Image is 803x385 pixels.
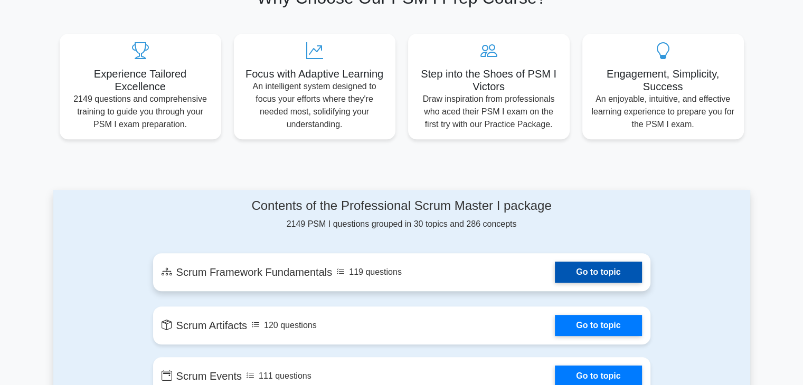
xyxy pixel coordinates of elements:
h4: Contents of the Professional Scrum Master I package [153,198,650,214]
p: An intelligent system designed to focus your efforts where they're needed most, solidifying your ... [242,80,387,131]
h5: Experience Tailored Excellence [68,68,213,93]
p: Draw inspiration from professionals who aced their PSM I exam on the first try with our Practice ... [417,93,561,131]
div: 2149 PSM I questions grouped in 30 topics and 286 concepts [153,198,650,230]
h5: Focus with Adaptive Learning [242,68,387,80]
p: 2149 questions and comprehensive training to guide you through your PSM I exam preparation. [68,93,213,131]
a: Go to topic [555,315,641,336]
h5: Step into the Shoes of PSM I Victors [417,68,561,93]
h5: Engagement, Simplicity, Success [591,68,735,93]
p: An enjoyable, intuitive, and effective learning experience to prepare you for the PSM I exam. [591,93,735,131]
a: Go to topic [555,262,641,283]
